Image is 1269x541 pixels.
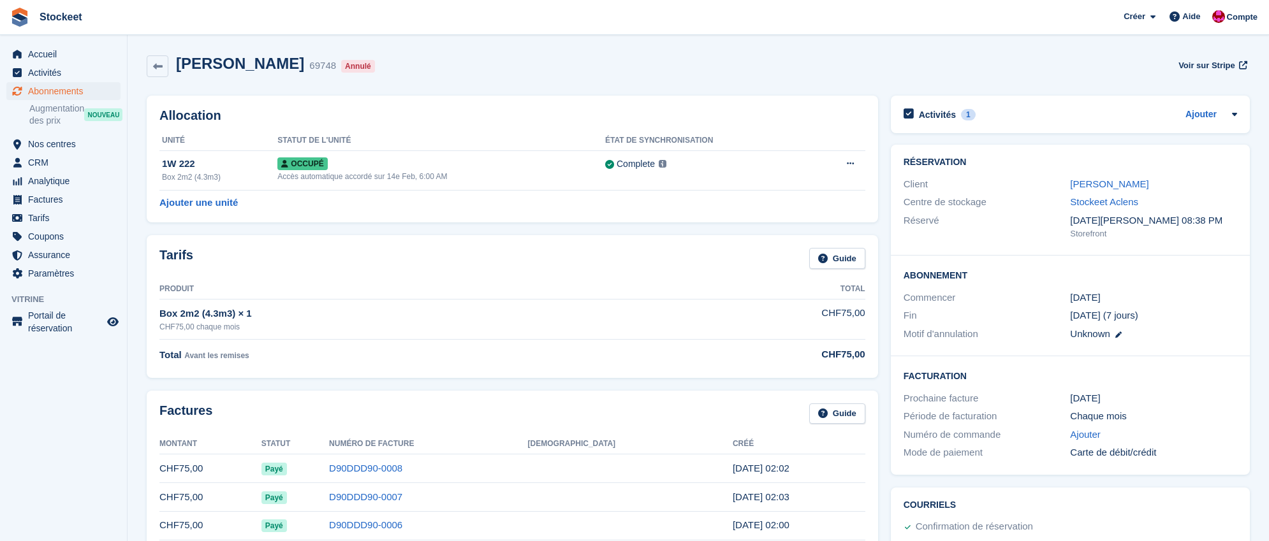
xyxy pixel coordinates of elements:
[159,196,238,210] a: Ajouter une unité
[617,157,655,171] div: Complete
[159,349,182,360] span: Total
[733,491,789,502] time: 2025-08-14 00:03:06 UTC
[1070,196,1138,207] a: Stockeet Aclens
[1070,227,1237,240] div: Storefront
[11,293,127,306] span: Vitrine
[28,246,105,264] span: Assurance
[638,347,865,362] div: CHF75,00
[6,246,121,264] a: menu
[1070,445,1237,460] div: Carte de débit/crédit
[184,351,249,360] span: Avant les remises
[159,454,261,483] td: CHF75,00
[638,299,865,339] td: CHF75,00
[176,55,304,72] h2: [PERSON_NAME]
[159,483,261,512] td: CHF75,00
[261,491,287,504] span: Payé
[162,157,277,171] div: 1W 222
[904,308,1071,323] div: Fin
[904,157,1237,168] h2: Réservation
[162,171,277,183] div: Box 2m2 (4.3m3)
[1070,428,1101,442] a: Ajouter
[1124,10,1145,23] span: Créer
[904,428,1071,442] div: Numéro de commande
[919,109,956,120] h2: Activités
[904,213,1071,240] div: Réservé
[1212,10,1225,23] img: Valentin BURDET
[1070,178,1148,189] a: [PERSON_NAME]
[261,463,287,475] span: Payé
[28,135,105,153] span: Nos centres
[904,327,1071,342] div: Motif d'annulation
[6,191,121,208] a: menu
[904,409,1071,424] div: Période de facturation
[1070,310,1138,321] span: [DATE] (7 jours)
[6,154,121,171] a: menu
[6,209,121,227] a: menu
[809,403,865,424] a: Guide
[28,209,105,227] span: Tarifs
[733,463,789,473] time: 2025-09-14 00:02:54 UTC
[809,248,865,269] a: Guide
[159,108,865,123] h2: Allocation
[105,314,121,329] a: Boutique d'aperçu
[1070,409,1237,424] div: Chaque mois
[1070,291,1100,305] time: 2025-02-14 00:00:00 UTC
[6,45,121,63] a: menu
[159,321,638,333] div: CHF75,00 chaque mois
[28,309,105,335] span: Portail de réservation
[904,291,1071,305] div: Commencer
[34,6,87,27] a: Stockeet
[1227,11,1258,24] span: Compte
[261,434,329,454] th: Statut
[329,434,527,454] th: Numéro de facture
[733,434,865,454] th: Créé
[961,109,976,120] div: 1
[29,102,121,127] a: Augmentation des prix NOUVEAU
[277,171,605,182] div: Accès automatique accordé sur 14e Feb, 6:00 AM
[28,45,105,63] span: Accueil
[28,264,105,282] span: Paramètres
[1178,59,1235,72] span: Voir sur Stripe
[261,519,287,532] span: Payé
[329,519,402,530] a: D90DDD90-0006
[904,445,1071,460] div: Mode de paiement
[6,227,121,245] a: menu
[6,172,121,190] a: menu
[904,177,1071,192] div: Client
[904,268,1237,281] h2: Abonnement
[341,60,375,73] div: Annulé
[1070,391,1237,406] div: [DATE]
[84,108,122,121] div: NOUVEAU
[277,131,605,151] th: Statut de l'unité
[638,279,865,299] th: Total
[904,391,1071,406] div: Prochaine facture
[28,154,105,171] span: CRM
[28,82,105,100] span: Abonnements
[1182,10,1200,23] span: Aide
[329,463,402,473] a: D90DDD90-0008
[605,131,814,151] th: État de synchronisation
[1070,328,1110,339] span: Unknown
[6,264,121,282] a: menu
[528,434,733,454] th: [DEMOGRAPHIC_DATA]
[159,307,638,321] div: Box 2m2 (4.3m3) × 1
[29,103,84,127] span: Augmentation des prix
[904,500,1237,510] h2: Courriels
[28,191,105,208] span: Factures
[916,519,1033,535] div: Confirmation de réservation
[159,248,193,269] h2: Tarifs
[6,82,121,100] a: menu
[159,279,638,299] th: Produit
[28,227,105,245] span: Coupons
[904,369,1237,382] h2: Facturation
[6,64,121,82] a: menu
[159,403,212,424] h2: Factures
[733,519,789,530] time: 2025-07-14 00:00:46 UTC
[659,160,666,168] img: icon-info-grey-7440780725fd019a000dd9b08b2336e03edf1995a4989e88bcd33f0948082b44.svg
[309,59,336,73] div: 69748
[6,135,121,153] a: menu
[28,64,105,82] span: Activités
[6,309,121,335] a: menu
[159,511,261,540] td: CHF75,00
[159,434,261,454] th: Montant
